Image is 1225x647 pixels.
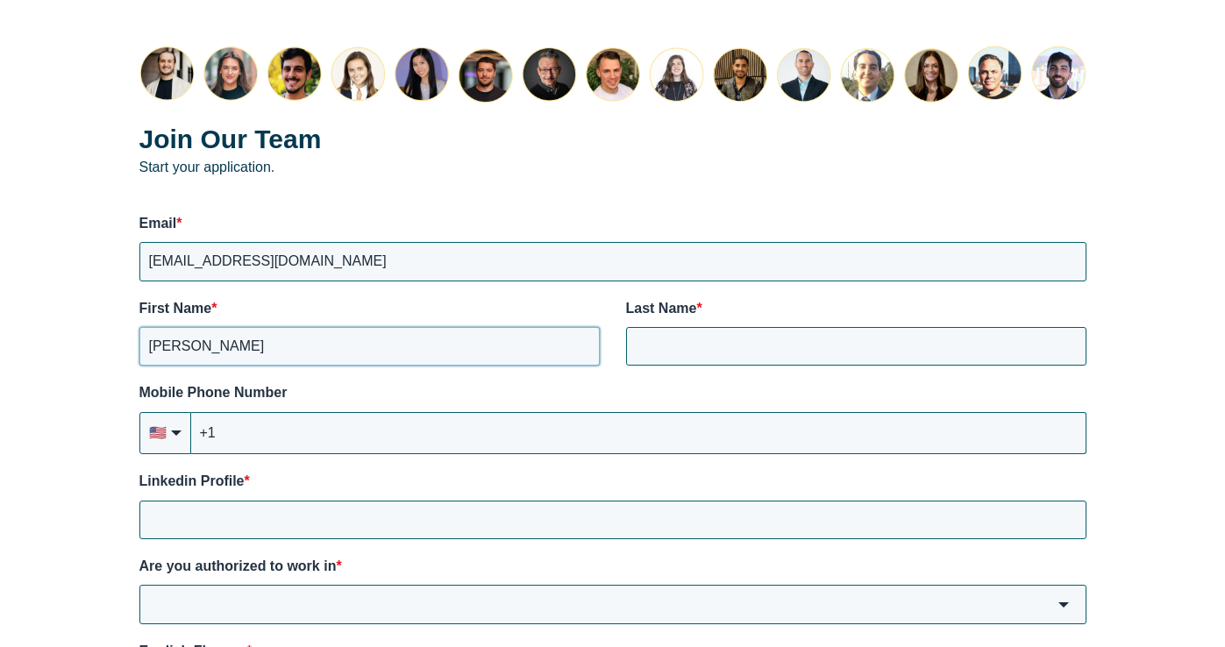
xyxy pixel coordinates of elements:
[139,473,245,488] span: Linkedin Profile
[139,558,337,573] span: Are you authorized to work in
[139,46,1086,103] img: Join the Lean Layer team
[139,385,288,400] span: Mobile Phone Number
[139,121,1086,176] p: Start your application.
[149,423,167,443] span: flag
[139,216,177,231] span: Email
[139,301,212,316] span: First Name
[626,301,697,316] span: Last Name
[139,124,322,153] strong: Join Our Team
